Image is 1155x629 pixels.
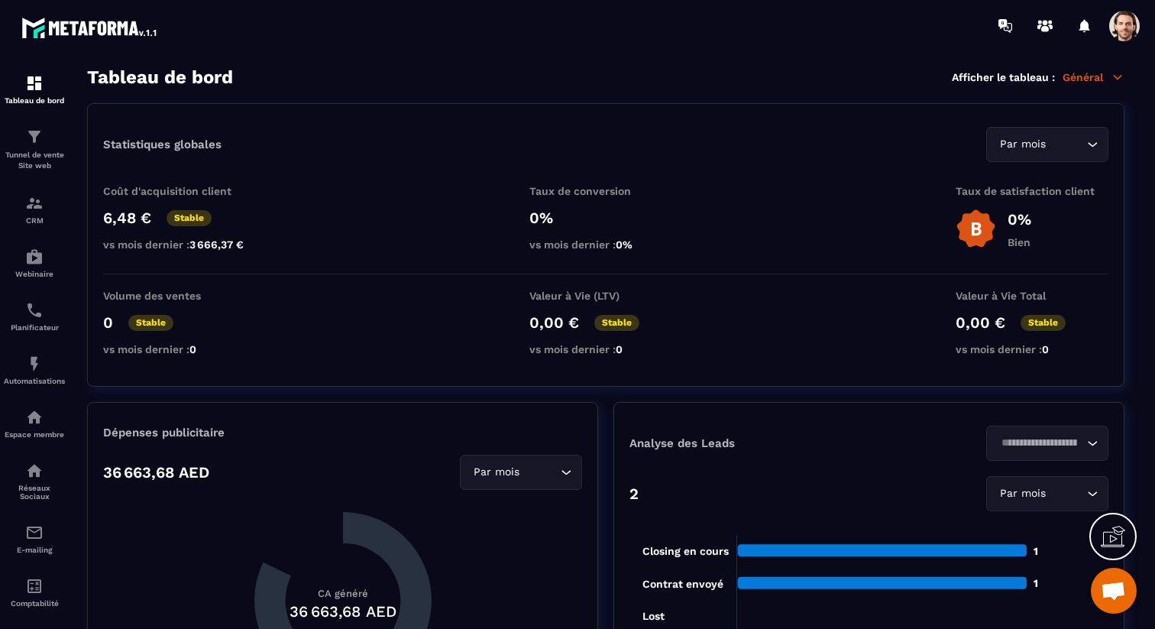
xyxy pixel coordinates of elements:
[103,238,256,251] p: vs mois dernier :
[21,14,159,41] img: logo
[25,462,44,480] img: social-network
[4,484,65,501] p: Réseaux Sociaux
[4,450,65,512] a: social-networksocial-networkRéseaux Sociaux
[4,183,65,236] a: formationformationCRM
[1091,568,1137,614] div: Ouvrir le chat
[4,63,65,116] a: formationformationTableau de bord
[25,577,44,595] img: accountant
[4,116,65,183] a: formationformationTunnel de vente Site web
[4,150,65,171] p: Tunnel de vente Site web
[25,74,44,92] img: formation
[4,599,65,608] p: Comptabilité
[616,343,623,355] span: 0
[996,435,1083,452] input: Search for option
[529,290,682,302] p: Valeur à Vie (LTV)
[25,301,44,319] img: scheduler
[986,426,1108,461] div: Search for option
[103,426,582,439] p: Dépenses publicitaire
[25,408,44,426] img: automations
[103,313,113,332] p: 0
[4,397,65,450] a: automationsautomationsEspace membre
[103,209,151,227] p: 6,48 €
[522,464,557,481] input: Search for option
[4,290,65,343] a: schedulerschedulerPlanificateur
[986,476,1108,511] div: Search for option
[128,315,173,331] p: Stable
[4,270,65,278] p: Webinaire
[594,315,639,331] p: Stable
[189,238,244,251] span: 3 666,37 €
[4,343,65,397] a: automationsautomationsAutomatisations
[1063,70,1124,84] p: Général
[25,128,44,146] img: formation
[4,512,65,566] a: emailemailE-mailing
[1021,315,1066,331] p: Stable
[1042,343,1049,355] span: 0
[529,343,682,355] p: vs mois dernier :
[103,290,256,302] p: Volume des ventes
[189,343,196,355] span: 0
[103,185,256,197] p: Coût d'acquisition client
[642,578,723,591] tspan: Contrat envoyé
[616,238,632,251] span: 0%
[4,236,65,290] a: automationsautomationsWebinaire
[1049,136,1083,153] input: Search for option
[103,138,222,151] p: Statistiques globales
[4,566,65,619] a: accountantaccountantComptabilité
[529,209,682,227] p: 0%
[956,290,1108,302] p: Valeur à Vie Total
[1049,485,1083,502] input: Search for option
[25,194,44,212] img: formation
[996,485,1049,502] span: Par mois
[4,216,65,225] p: CRM
[956,209,996,249] img: b-badge-o.b3b20ee6.svg
[642,545,729,558] tspan: Closing en cours
[25,248,44,266] img: automations
[4,377,65,385] p: Automatisations
[25,355,44,373] img: automations
[952,71,1055,83] p: Afficher le tableau :
[956,343,1108,355] p: vs mois dernier :
[87,66,233,88] h3: Tableau de bord
[167,210,212,226] p: Stable
[103,463,209,481] p: 36 663,68 AED
[529,313,579,332] p: 0,00 €
[529,238,682,251] p: vs mois dernier :
[642,610,665,622] tspan: Lost
[1008,210,1031,229] p: 0%
[1008,236,1031,248] p: Bien
[529,185,682,197] p: Taux de conversion
[103,343,256,355] p: vs mois dernier :
[4,96,65,105] p: Tableau de bord
[956,185,1108,197] p: Taux de satisfaction client
[4,430,65,439] p: Espace membre
[629,485,639,503] p: 2
[956,313,1005,332] p: 0,00 €
[629,436,869,450] p: Analyse des Leads
[996,136,1049,153] span: Par mois
[986,127,1108,162] div: Search for option
[470,464,522,481] span: Par mois
[460,455,582,490] div: Search for option
[25,524,44,542] img: email
[4,323,65,332] p: Planificateur
[4,546,65,554] p: E-mailing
